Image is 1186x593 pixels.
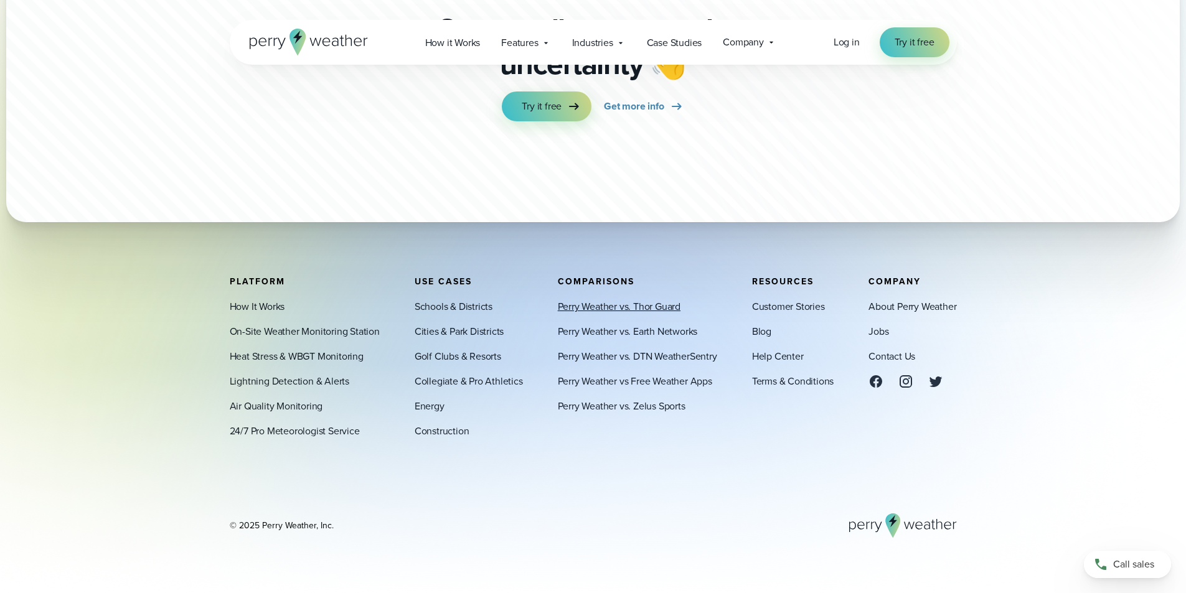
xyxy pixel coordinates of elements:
a: Perry Weather vs. Thor Guard [558,299,680,314]
a: Lightning Detection & Alerts [230,374,349,389]
a: Case Studies [636,30,713,55]
span: Call sales [1113,557,1154,572]
a: Heat Stress & WBGT Monitoring [230,349,364,364]
a: Energy [415,399,445,414]
a: Blog [752,324,771,339]
a: 24/7 Pro Meteorologist Service [230,424,360,439]
a: About Perry Weather [868,299,956,314]
span: Platform [230,275,285,288]
a: Construction [415,424,469,439]
a: How It Works [230,299,285,314]
span: Company [868,275,921,288]
a: Collegiate & Pro Athletics [415,374,523,389]
span: How it Works [425,35,481,50]
span: Try it free [895,35,934,50]
span: Case Studies [647,35,702,50]
span: Comparisons [558,275,634,288]
a: Perry Weather vs. Earth Networks [558,324,698,339]
span: Features [501,35,538,50]
div: © 2025 Perry Weather, Inc. [230,520,334,532]
span: Company [723,35,764,50]
a: Help Center [752,349,804,364]
a: Jobs [868,324,888,339]
a: On-Site Weather Monitoring Station [230,324,380,339]
a: Perry Weather vs Free Weather Apps [558,374,712,389]
a: Golf Clubs & Resorts [415,349,501,364]
a: Log in [834,35,860,50]
a: Perry Weather vs. Zelus Sports [558,399,685,414]
span: Industries [572,35,613,50]
a: Perry Weather vs. DTN WeatherSentry [558,349,717,364]
a: Schools & Districts [415,299,492,314]
span: Log in [834,35,860,49]
a: How it Works [415,30,491,55]
span: Try it free [522,99,562,114]
a: Try it free [880,27,949,57]
a: Terms & Conditions [752,374,834,389]
a: Air Quality Monitoring [230,399,323,414]
a: Call sales [1084,551,1171,578]
a: Cities & Park Districts [415,324,504,339]
span: Use Cases [415,275,472,288]
p: Say goodbye to weather uncertainty 👋 [434,12,753,82]
span: Resources [752,275,814,288]
a: Contact Us [868,349,915,364]
a: Customer Stories [752,299,825,314]
a: Try it free [502,91,591,121]
a: Get more info [604,91,684,121]
span: Get more info [604,99,664,114]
